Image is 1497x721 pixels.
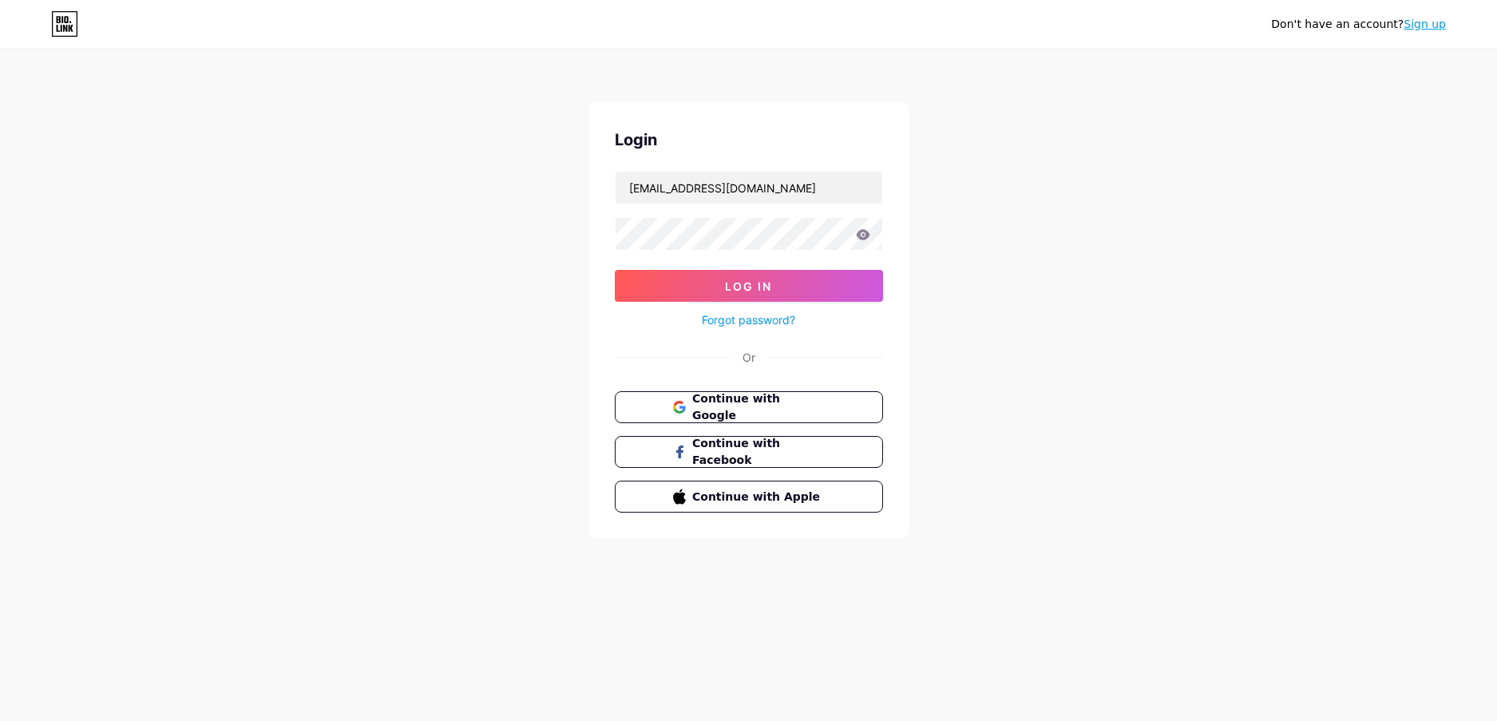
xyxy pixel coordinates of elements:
a: Forgot password? [702,311,795,328]
button: Log In [615,270,883,302]
span: Continue with Facebook [692,435,824,469]
span: Continue with Google [692,390,824,424]
button: Continue with Facebook [615,436,883,468]
input: Username [616,172,882,204]
button: Continue with Apple [615,481,883,513]
span: Log In [725,279,772,293]
div: Login [615,128,883,152]
button: Continue with Google [615,391,883,423]
a: Sign up [1404,18,1446,30]
div: Don't have an account? [1271,16,1446,33]
div: Or [743,349,755,366]
span: Continue with Apple [692,489,824,505]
